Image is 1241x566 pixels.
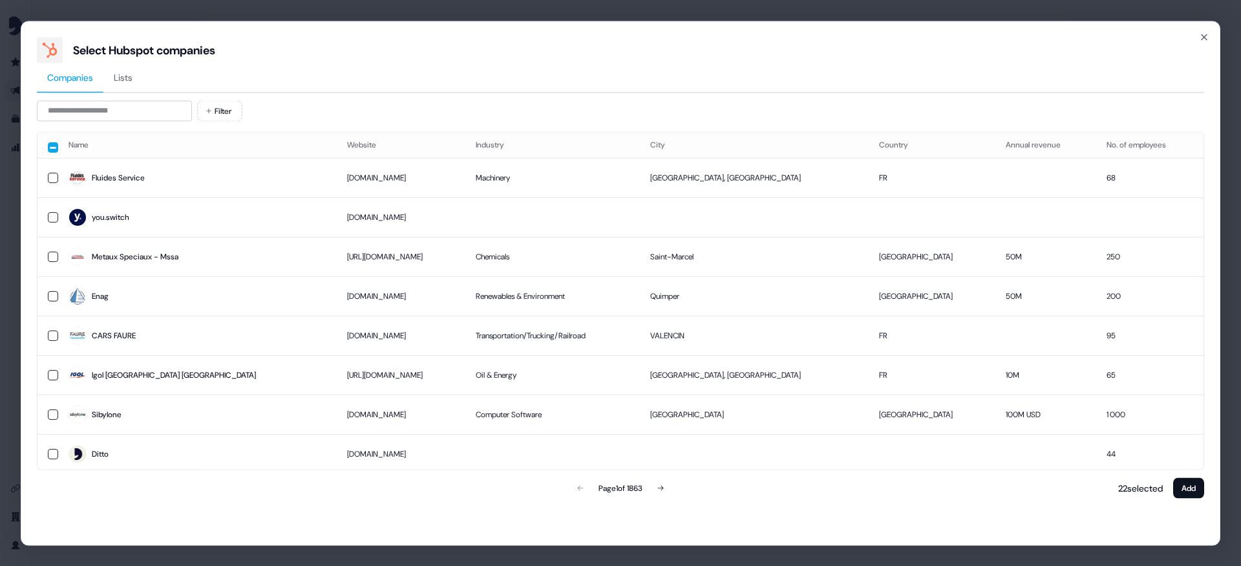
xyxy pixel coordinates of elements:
td: [DOMAIN_NAME] [337,316,465,355]
th: Annual revenue [995,132,1096,158]
td: 65 [1096,355,1204,395]
div: Select Hubspot companies [73,42,215,58]
button: Add [1173,477,1204,498]
th: Country [869,132,995,158]
td: Machinery [465,158,640,197]
td: Transportation/Trucking/Railroad [465,316,640,355]
td: 50M [995,237,1096,276]
td: [GEOGRAPHIC_DATA] [640,395,869,434]
td: 1 000 [1096,395,1204,434]
div: Enag [92,290,109,303]
td: [DOMAIN_NAME] [337,158,465,197]
div: Ditto [92,448,109,461]
p: 22 selected [1113,481,1163,494]
td: [GEOGRAPHIC_DATA] [869,276,995,316]
td: 68 [1096,158,1204,197]
th: Industry [465,132,640,158]
td: Saint-Marcel [640,237,869,276]
span: Lists [114,71,133,83]
th: Website [337,132,465,158]
div: CARS FAURE [92,329,136,342]
td: [GEOGRAPHIC_DATA] [869,237,995,276]
td: [GEOGRAPHIC_DATA], [GEOGRAPHIC_DATA] [640,158,869,197]
td: Computer Software [465,395,640,434]
span: Companies [47,71,93,83]
td: FR [869,316,995,355]
th: City [640,132,869,158]
td: Oil & Energy [465,355,640,395]
td: 200 [1096,276,1204,316]
td: Renewables & Environment [465,276,640,316]
div: Sibylone [92,408,122,421]
div: Fluides Service [92,171,145,184]
td: Quimper [640,276,869,316]
td: [DOMAIN_NAME] [337,276,465,316]
td: 44 [1096,434,1204,473]
div: Igol [GEOGRAPHIC_DATA] [GEOGRAPHIC_DATA] [92,369,256,382]
th: Name [58,132,337,158]
td: [URL][DOMAIN_NAME] [337,237,465,276]
td: 95 [1096,316,1204,355]
td: FR [869,355,995,395]
div: Metaux Speciaux - Mssa [92,250,178,263]
td: 50M [995,276,1096,316]
div: Page 1 of 1863 [599,481,642,494]
td: 10M [995,355,1096,395]
td: Chemicals [465,237,640,276]
td: [GEOGRAPHIC_DATA], [GEOGRAPHIC_DATA] [640,355,869,395]
td: [URL][DOMAIN_NAME] [337,355,465,395]
td: [GEOGRAPHIC_DATA] [869,395,995,434]
td: [DOMAIN_NAME] [337,434,465,473]
td: [DOMAIN_NAME] [337,197,465,237]
button: Filter [197,100,242,121]
td: 100M USD [995,395,1096,434]
td: 250 [1096,237,1204,276]
td: FR [869,158,995,197]
td: [DOMAIN_NAME] [337,395,465,434]
div: you.switch [92,211,129,224]
td: VALENCIN [640,316,869,355]
th: No. of employees [1096,132,1204,158]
